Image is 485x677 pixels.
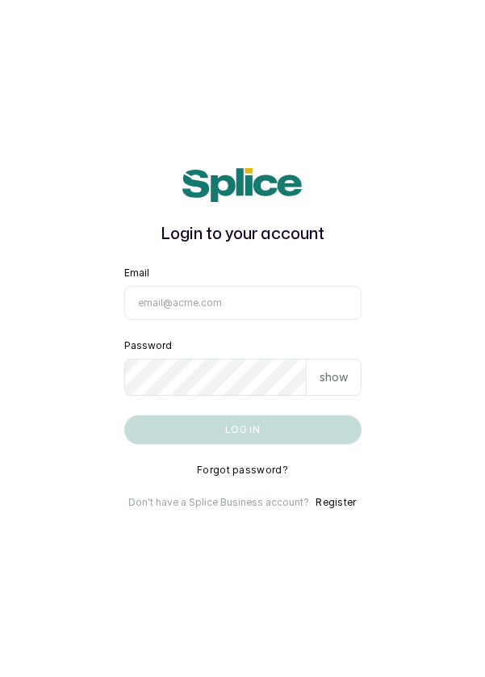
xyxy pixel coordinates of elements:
label: Email [124,267,149,280]
p: show [320,369,348,385]
label: Password [124,339,172,352]
button: Register [316,496,356,509]
button: Log in [124,415,362,444]
input: email@acme.com [124,286,362,320]
h1: Login to your account [124,221,362,247]
p: Don't have a Splice Business account? [128,496,309,509]
button: Forgot password? [197,464,288,477]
